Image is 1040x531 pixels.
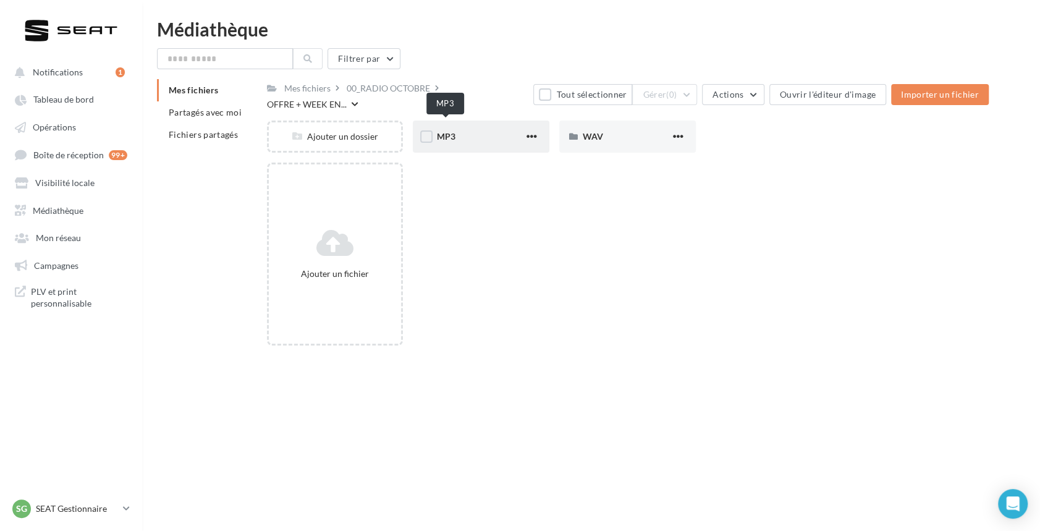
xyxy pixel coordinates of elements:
span: PLV et print personnalisable [31,286,127,310]
button: Gérer(0) [632,84,697,105]
div: 00_RADIO OCTOBRE [347,82,430,95]
div: MP3 [426,93,464,114]
div: Médiathèque [157,20,1025,38]
div: Ajouter un fichier [274,268,397,280]
a: SG SEAT Gestionnaire [10,497,132,520]
span: Mon réseau [36,232,81,243]
span: Opérations [33,122,76,132]
button: Filtrer par [328,48,400,69]
span: Médiathèque [33,205,83,215]
a: Boîte de réception 99+ [7,143,135,166]
button: Actions [702,84,764,105]
button: Tout sélectionner [533,84,632,105]
button: Ouvrir l'éditeur d'image [769,84,886,105]
span: Importer un fichier [901,89,979,100]
div: 99+ [109,150,127,160]
span: Campagnes [34,260,78,270]
button: Importer un fichier [891,84,989,105]
span: Tableau de bord [33,95,94,105]
p: SEAT Gestionnaire [36,503,118,515]
a: PLV et print personnalisable [7,281,135,315]
span: Actions [712,89,743,100]
span: Visibilité locale [35,177,95,188]
div: Ajouter un dossier [269,130,402,143]
div: Mes fichiers [284,82,331,95]
span: Partagés avec moi [169,107,242,117]
div: Open Intercom Messenger [998,489,1028,519]
span: Boîte de réception [33,150,104,160]
span: MP3 [436,131,455,142]
a: Visibilité locale [7,171,135,193]
a: Mon réseau [7,226,135,248]
span: SG [16,503,27,515]
span: Fichiers partagés [169,129,238,140]
a: Tableau de bord [7,88,135,110]
button: Notifications 1 [7,61,130,83]
a: Médiathèque [7,198,135,221]
a: Opérations [7,116,135,138]
span: OFFRE + WEEK EN... [267,98,347,111]
div: 1 [116,67,125,77]
a: Campagnes [7,253,135,276]
span: (0) [666,90,677,100]
span: Mes fichiers [169,85,218,95]
span: WAV [583,131,603,142]
span: Notifications [33,67,83,77]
